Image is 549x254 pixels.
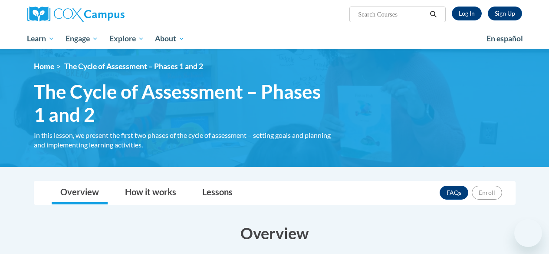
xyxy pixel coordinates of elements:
[514,219,542,247] iframe: Button to launch messaging window
[60,29,104,49] a: Engage
[440,186,468,200] a: FAQs
[109,33,144,44] span: Explore
[427,9,440,20] button: Search
[64,62,203,71] span: The Cycle of Assessment – Phases 1 and 2
[27,33,54,44] span: Learn
[116,181,185,204] a: How it works
[429,11,437,18] i: 
[487,34,523,43] span: En español
[194,181,241,204] a: Lessons
[34,62,54,71] a: Home
[452,7,482,20] a: Log In
[34,130,333,150] div: In this lesson, we present the first two phases of the cycle of assessment – setting goals and pl...
[481,30,529,48] a: En español
[104,29,150,49] a: Explore
[472,186,502,200] button: Enroll
[155,33,184,44] span: About
[488,7,522,20] a: Register
[21,29,529,49] div: Main menu
[27,7,184,22] a: Cox Campus
[357,9,427,20] input: Search Courses
[34,222,516,244] h3: Overview
[52,181,108,204] a: Overview
[66,33,98,44] span: Engage
[149,29,190,49] a: About
[22,29,60,49] a: Learn
[34,80,333,126] span: The Cycle of Assessment – Phases 1 and 2
[27,7,125,22] img: Cox Campus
